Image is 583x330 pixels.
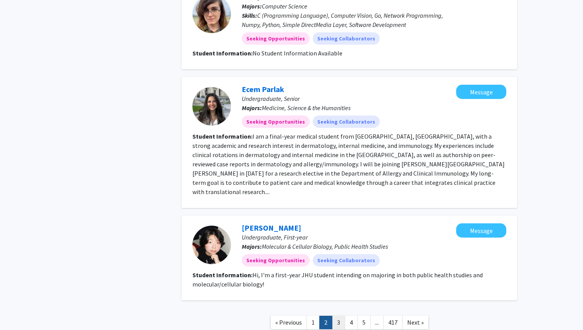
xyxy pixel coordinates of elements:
[242,32,310,45] mat-chip: Seeking Opportunities
[313,254,380,266] mat-chip: Seeking Collaborators
[307,316,320,329] a: 1
[6,295,33,324] iframe: Chat
[242,12,257,19] b: Skills:
[319,316,332,329] a: 2
[275,318,302,326] span: « Previous
[375,318,379,326] span: ...
[192,49,253,57] b: Student Information:
[242,233,308,241] span: Undergraduate, First-year
[192,132,253,140] b: Student Information:
[383,316,403,329] a: 417
[456,223,506,238] button: Message Nicole Lai
[242,223,301,233] a: [PERSON_NAME]
[242,243,262,250] b: Majors:
[262,2,307,10] span: Computer Science
[262,243,388,250] span: Molecular & Cellular Biology, Public Health Studies
[192,132,505,196] fg-read-more: I am a final-year medical student from [GEOGRAPHIC_DATA], [GEOGRAPHIC_DATA], with a strong academ...
[270,316,307,329] a: Previous
[262,104,350,112] span: Medicine, Science & the Humanities
[407,318,424,326] span: Next »
[313,32,380,45] mat-chip: Seeking Collaborators
[192,271,483,288] fg-read-more: Hi, I'm a first-year JHU student intending on majoring in both public health studies and molecula...
[253,49,342,57] span: No Student Information Available
[345,316,358,329] a: 4
[242,84,284,94] a: Ecem Parlak
[332,316,345,329] a: 3
[242,2,262,10] b: Majors:
[456,85,506,99] button: Message Ecem Parlak
[242,254,310,266] mat-chip: Seeking Opportunities
[242,12,443,28] span: C (Programming Language), Computer Vision, Go, Network Programming, Numpy, Python, Simple DirectM...
[192,271,253,279] b: Student Information:
[242,116,310,128] mat-chip: Seeking Opportunities
[313,116,380,128] mat-chip: Seeking Collaborators
[357,316,371,329] a: 5
[242,95,300,102] span: Undergraduate, Senior
[402,316,429,329] a: Next
[242,104,262,112] b: Majors:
